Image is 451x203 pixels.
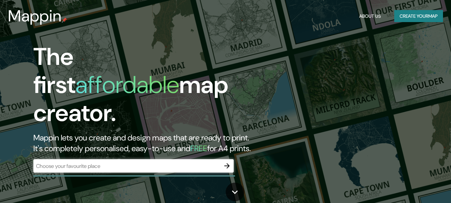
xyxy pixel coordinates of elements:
button: Create yourmap [394,10,443,22]
iframe: Help widget launcher [392,177,444,196]
h5: FREE [190,143,207,154]
h2: Mappin lets you create and design maps that are ready to print. It's completely personalised, eas... [33,132,259,154]
h3: Mappin [8,7,62,25]
img: mappin-pin [62,17,67,23]
input: Choose your favourite place [33,162,220,170]
h1: The first map creator. [33,43,259,132]
h1: affordable [75,69,179,100]
button: About Us [357,10,384,22]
